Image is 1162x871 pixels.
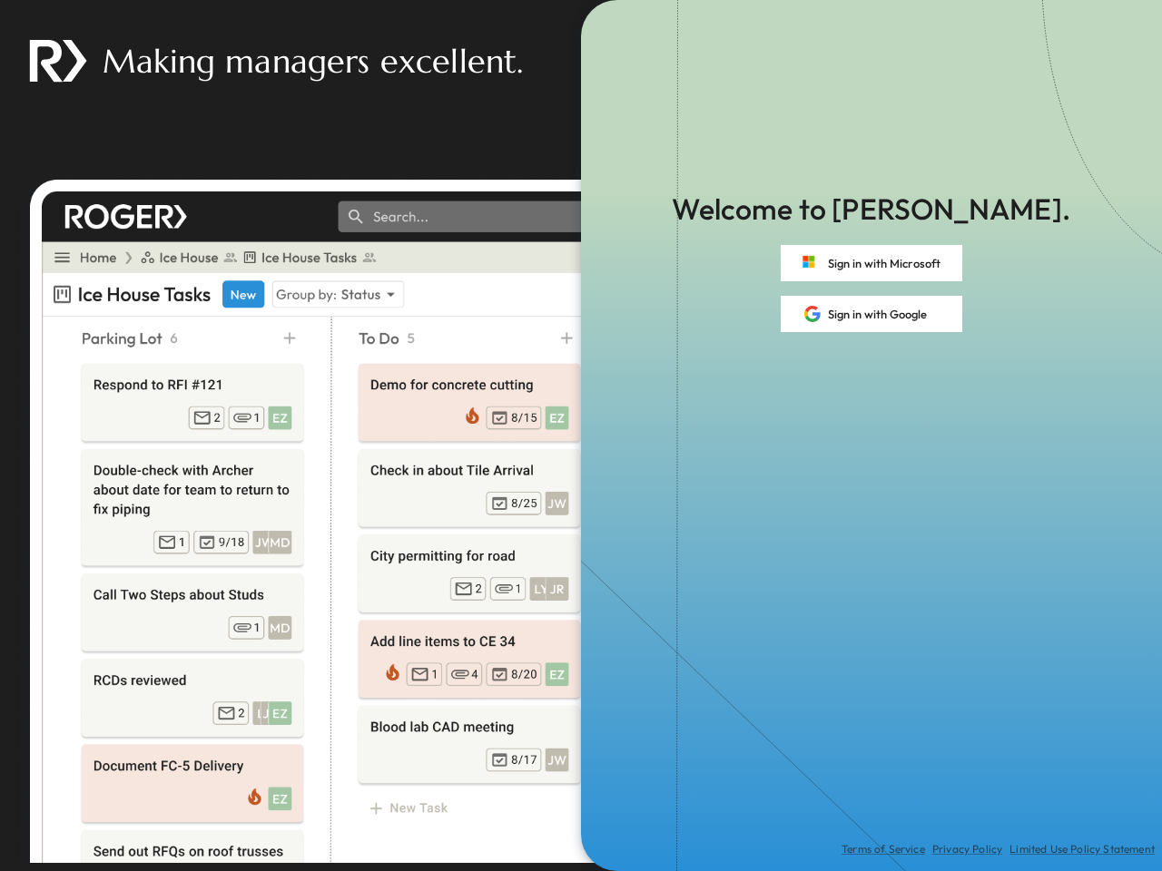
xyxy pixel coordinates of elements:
[932,842,1002,856] a: Privacy Policy
[672,189,1070,230] p: Welcome to [PERSON_NAME].
[1009,842,1155,856] a: Limited Use Policy Statement
[781,296,962,332] button: Sign in with Google
[103,38,523,84] p: Making managers excellent.
[781,245,962,281] button: Sign in with Microsoft
[842,842,925,856] a: Terms of Service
